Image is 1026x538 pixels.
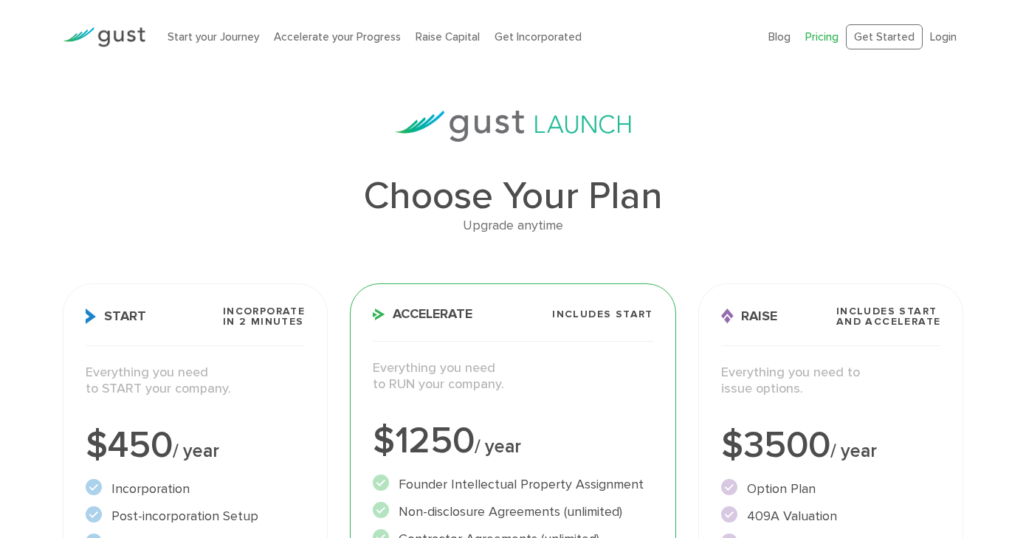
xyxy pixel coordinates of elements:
a: Get Incorporated [495,30,582,44]
span: / year [173,440,219,462]
a: Raise Capital [416,30,480,44]
img: Accelerate Icon [373,308,385,320]
img: Raise Icon [721,308,734,324]
div: $450 [86,427,306,464]
div: Upgrade anytime [63,215,964,237]
span: Start [86,308,146,324]
span: Includes START [552,309,653,320]
h1: Choose Your Plan [63,177,964,215]
li: 409A Valuation [721,506,941,526]
span: Includes START and ACCELERATE [836,306,941,327]
img: Gust Logo [63,27,145,47]
li: Option Plan [721,479,941,499]
a: Login [930,30,957,44]
a: Blog [768,30,791,44]
a: Accelerate your Progress [274,30,401,44]
p: Everything you need to START your company. [86,365,306,398]
a: Get Started [846,24,923,50]
p: Everything you need to RUN your company. [373,360,653,393]
div: $3500 [721,427,941,464]
li: Incorporation [86,479,306,499]
p: Everything you need to issue options. [721,365,941,398]
a: Start your Journey [168,30,259,44]
img: Start Icon X2 [86,308,97,324]
li: Founder Intellectual Property Assignment [373,475,653,494]
a: Pricing [805,30,839,44]
span: Raise [721,308,777,324]
span: / year [830,440,877,462]
li: Non-disclosure Agreements (unlimited) [373,502,653,522]
div: $1250 [373,423,653,460]
span: / year [475,435,521,458]
img: gust-launch-logos.svg [395,111,631,142]
li: Post-incorporation Setup [86,506,306,526]
span: Accelerate [373,308,472,321]
span: Incorporate in 2 Minutes [223,306,305,327]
